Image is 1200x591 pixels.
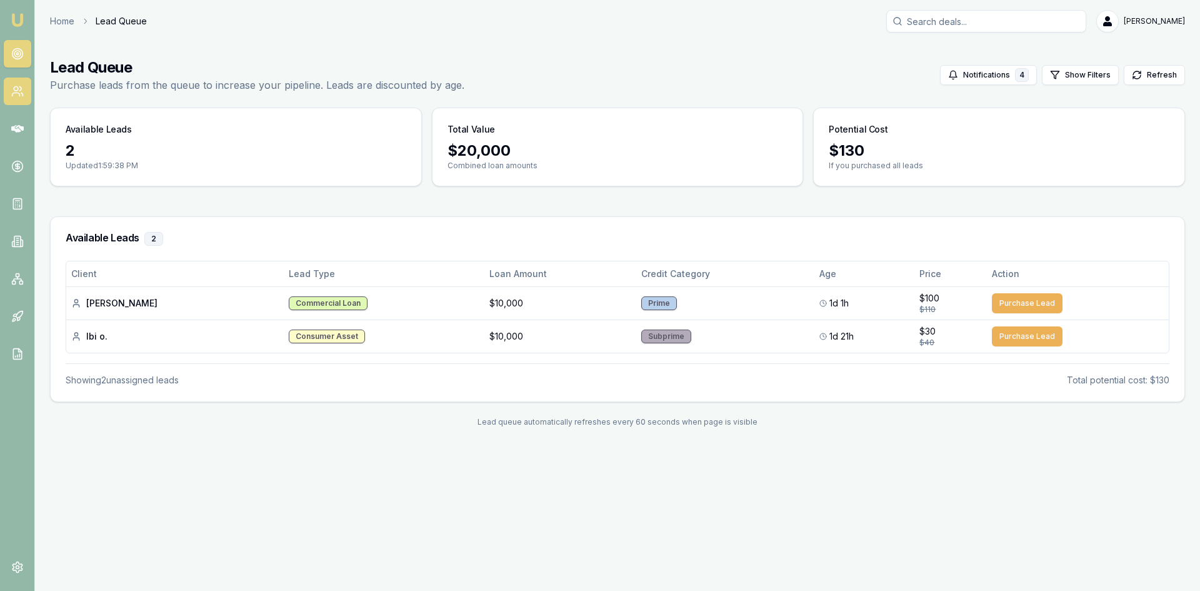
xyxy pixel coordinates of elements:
[447,123,495,136] h3: Total Value
[289,330,365,343] div: Consumer Asset
[66,374,179,386] div: Showing 2 unassigned lead s
[919,305,981,315] div: $110
[886,10,1086,33] input: Search deals
[1015,68,1029,82] div: 4
[50,15,147,28] nav: breadcrumb
[289,296,367,310] div: Commercial Loan
[814,261,914,286] th: Age
[66,161,406,171] p: Updated 1:59:38 PM
[919,325,936,338] span: $30
[636,261,814,286] th: Credit Category
[66,123,132,136] h3: Available Leads
[829,297,849,310] span: 1d 1h
[829,141,1169,161] div: $ 130
[1067,374,1169,386] div: Total potential cost: $130
[66,232,1169,246] h3: Available Leads
[71,297,279,310] div: [PERSON_NAME]
[1124,65,1185,85] button: Refresh
[484,320,637,353] td: $10,000
[144,232,163,246] div: 2
[987,261,1169,286] th: Action
[829,330,854,343] span: 1d 21h
[284,261,484,286] th: Lead Type
[96,15,147,28] span: Lead Queue
[66,261,284,286] th: Client
[50,417,1185,427] div: Lead queue automatically refreshes every 60 seconds when page is visible
[641,296,677,310] div: Prime
[992,293,1062,313] button: Purchase Lead
[829,123,887,136] h3: Potential Cost
[50,78,464,93] p: Purchase leads from the queue to increase your pipeline. Leads are discounted by age.
[50,15,74,28] a: Home
[829,161,1169,171] p: If you purchased all leads
[641,330,691,343] div: Subprime
[992,326,1062,346] button: Purchase Lead
[447,141,788,161] div: $ 20,000
[919,338,981,348] div: $40
[50,58,464,78] h1: Lead Queue
[484,261,637,286] th: Loan Amount
[447,161,788,171] p: Combined loan amounts
[484,286,637,320] td: $10,000
[71,330,279,343] div: Ibi o.
[914,261,986,286] th: Price
[940,65,1037,85] button: Notifications4
[66,141,406,161] div: 2
[1124,16,1185,26] span: [PERSON_NAME]
[10,13,25,28] img: emu-icon-u.png
[1042,65,1119,85] button: Show Filters
[919,292,939,305] span: $100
